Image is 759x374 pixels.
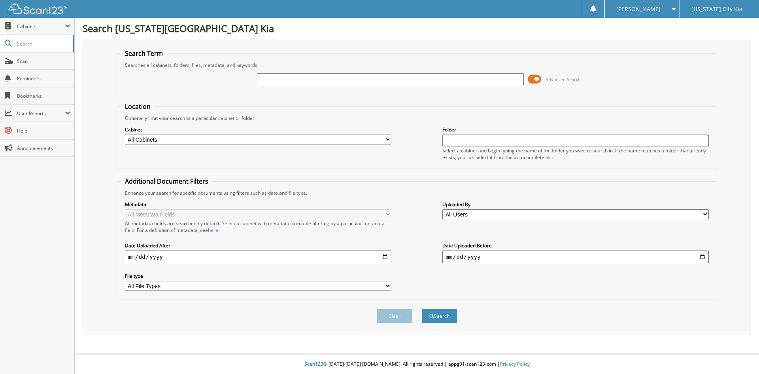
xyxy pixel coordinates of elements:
label: Date Uploaded Before [442,242,709,249]
iframe: Chat Widget [719,336,759,374]
span: Scan [17,58,70,65]
h1: Search [US_STATE][GEOGRAPHIC_DATA] Kia [83,22,751,35]
span: User Reports [17,110,65,117]
span: [PERSON_NAME] [616,7,661,11]
span: Announcements [17,145,70,152]
legend: Additional Document Filters [121,177,212,186]
legend: Location [121,102,155,111]
input: start [125,251,391,263]
label: Folder [442,126,709,133]
input: end [442,251,709,263]
div: All metadata fields are searched by default. Select a cabinet with metadata to enable filtering b... [125,220,391,234]
span: Scan123 [304,361,323,367]
div: Searches all cabinets, folders, files, metadata, and keywords [121,62,713,68]
span: Reminders [17,75,70,82]
span: [US_STATE] City Kia [691,7,742,11]
span: Bookmarks [17,93,70,99]
button: Clear [377,309,412,323]
label: Metadata [125,201,391,208]
label: Date Uploaded After [125,242,391,249]
span: Cabinets [17,23,65,30]
span: Search [17,40,69,47]
label: Cabinet [125,126,391,133]
button: Search [422,309,457,323]
div: Enhance your search for specific documents using filters such as date and file type. [121,190,713,196]
label: File type [125,273,391,279]
span: Advanced Search [546,76,581,82]
div: Select a cabinet and begin typing the name of the folder you want to search in. If the name match... [442,147,709,161]
div: © [DATE]-[DATE] [DOMAIN_NAME]. All rights reserved | appg01-scan123-com | [75,355,759,374]
span: Help [17,127,70,134]
a: here [208,227,218,234]
div: Optionally limit your search to a particular cabinet or folder [121,115,713,122]
a: Privacy Policy [500,361,530,367]
label: Uploaded By [442,201,709,208]
img: scan123-logo-white.svg [8,4,67,14]
legend: Search Term [121,49,167,58]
